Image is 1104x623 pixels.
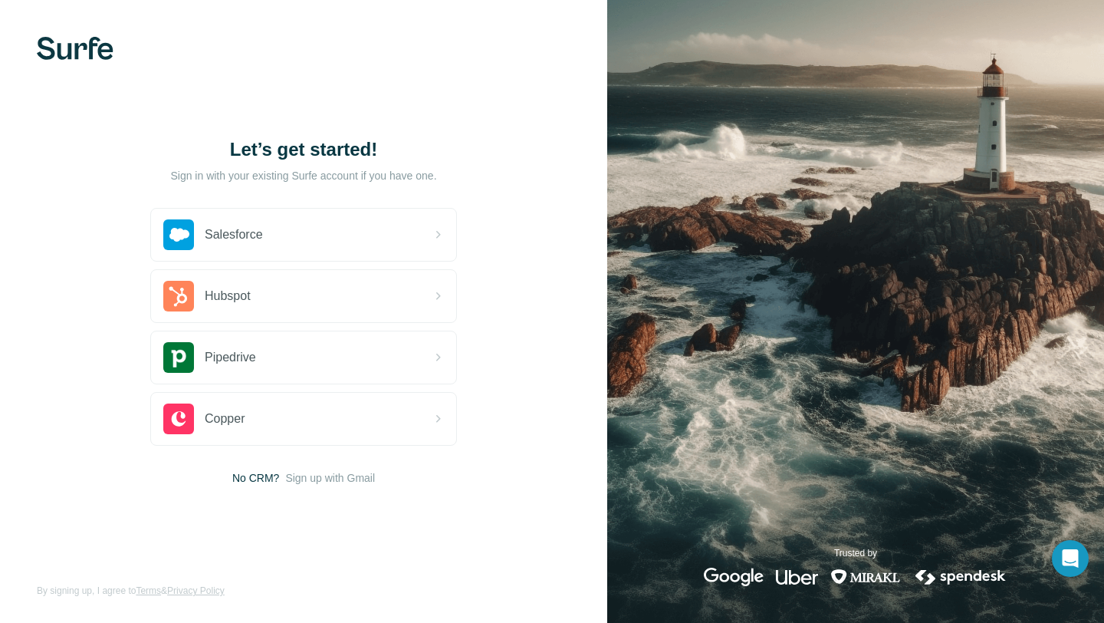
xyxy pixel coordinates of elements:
[205,287,251,305] span: Hubspot
[167,585,225,596] a: Privacy Policy
[163,281,194,311] img: hubspot's logo
[704,568,764,586] img: google's logo
[136,585,161,596] a: Terms
[170,168,436,183] p: Sign in with your existing Surfe account if you have one.
[37,584,225,598] span: By signing up, I agree to &
[913,568,1008,586] img: spendesk's logo
[285,470,375,486] button: Sign up with Gmail
[150,137,457,162] h1: Let’s get started!
[163,404,194,434] img: copper's logo
[205,410,245,428] span: Copper
[163,219,194,250] img: salesforce's logo
[37,37,113,60] img: Surfe's logo
[776,568,818,586] img: uber's logo
[163,342,194,373] img: pipedrive's logo
[232,470,279,486] span: No CRM?
[205,226,263,244] span: Salesforce
[830,568,901,586] img: mirakl's logo
[1052,540,1089,577] div: Open Intercom Messenger
[205,348,256,367] span: Pipedrive
[834,546,877,560] p: Trusted by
